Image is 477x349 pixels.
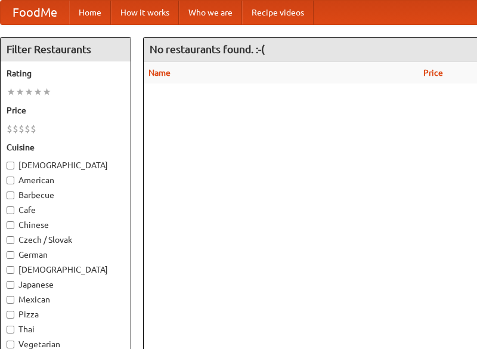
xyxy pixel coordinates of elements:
label: [DEMOGRAPHIC_DATA] [7,264,125,276]
label: Chinese [7,219,125,231]
li: $ [24,122,30,135]
input: Czech / Slovak [7,236,14,244]
a: Recipe videos [242,1,314,24]
label: Pizza [7,308,125,320]
li: ★ [42,85,51,98]
a: Home [69,1,111,24]
input: Thai [7,326,14,333]
label: [DEMOGRAPHIC_DATA] [7,159,125,171]
input: German [7,251,14,259]
li: ★ [24,85,33,98]
input: Mexican [7,296,14,304]
input: Vegetarian [7,341,14,348]
a: Name [148,68,171,78]
label: American [7,174,125,186]
label: Barbecue [7,189,125,201]
a: Price [423,68,443,78]
input: [DEMOGRAPHIC_DATA] [7,162,14,169]
input: Pizza [7,311,14,319]
input: Japanese [7,281,14,289]
a: How it works [111,1,179,24]
a: Who we are [179,1,242,24]
label: Mexican [7,294,125,305]
h5: Rating [7,67,125,79]
a: FoodMe [1,1,69,24]
li: $ [7,122,13,135]
label: Czech / Slovak [7,234,125,246]
input: Cafe [7,206,14,214]
li: ★ [16,85,24,98]
input: American [7,177,14,184]
input: Chinese [7,221,14,229]
h5: Price [7,104,125,116]
li: ★ [7,85,16,98]
li: ★ [33,85,42,98]
label: German [7,249,125,261]
h5: Cuisine [7,141,125,153]
li: $ [13,122,18,135]
input: Barbecue [7,192,14,199]
label: Japanese [7,279,125,291]
input: [DEMOGRAPHIC_DATA] [7,266,14,274]
li: $ [18,122,24,135]
li: $ [30,122,36,135]
label: Cafe [7,204,125,216]
h4: Filter Restaurants [1,38,131,61]
label: Thai [7,323,125,335]
ng-pluralize: No restaurants found. :-( [150,44,265,55]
